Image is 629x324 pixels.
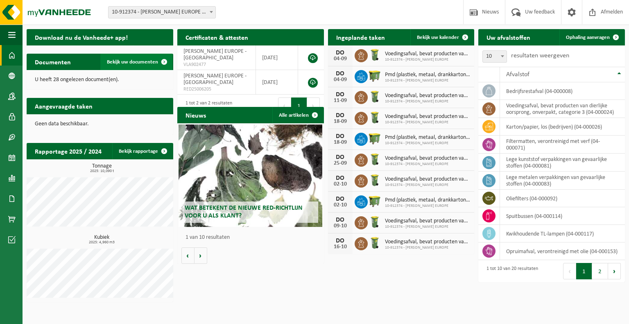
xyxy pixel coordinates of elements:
button: 1 [291,97,307,114]
div: DO [332,154,348,161]
a: Bekijk uw documenten [100,54,172,70]
button: Previous [278,97,291,114]
button: Vorige [181,247,195,264]
span: 10-912374 - [PERSON_NAME] EUROPE [385,141,471,146]
div: 1 tot 2 van 2 resultaten [181,97,232,115]
td: oliefilters (04-000092) [500,190,625,207]
h2: Nieuws [177,107,214,123]
img: WB-1100-HPE-GN-50 [368,69,382,83]
span: 10 [483,51,507,62]
span: Pmd (plastiek, metaal, drankkartons) (bedrijven) [385,197,471,204]
div: DO [332,50,348,56]
span: Voedingsafval, bevat producten van dierlijke oorsprong, onverpakt, categorie 3 [385,93,471,99]
span: Voedingsafval, bevat producten van dierlijke oorsprong, onverpakt, categorie 3 [385,155,471,162]
a: Bekijk uw kalender [410,29,473,45]
td: karton/papier, los (bedrijven) (04-000026) [500,118,625,136]
span: Pmd (plastiek, metaal, drankkartons) (bedrijven) [385,72,471,78]
div: DO [332,175,348,181]
td: kwikhoudende TL-lampen (04-000117) [500,225,625,242]
div: DO [332,112,348,119]
span: Ophaling aanvragen [566,35,610,40]
button: 1 [576,263,592,279]
span: 10-912374 - [PERSON_NAME] EUROPE [385,99,471,104]
td: opruimafval, verontreinigd met olie (04-000153) [500,242,625,260]
h2: Certificaten & attesten [177,29,256,45]
h2: Download nu de Vanheede+ app! [27,29,136,45]
button: Volgende [195,247,207,264]
td: [DATE] [256,45,298,70]
span: Voedingsafval, bevat producten van dierlijke oorsprong, onverpakt, categorie 3 [385,113,471,120]
div: 09-10 [332,223,348,229]
img: WB-0140-HPE-GN-50 [368,111,382,125]
span: Voedingsafval, bevat producten van dierlijke oorsprong, onverpakt, categorie 3 [385,218,471,224]
h2: Ingeplande taken [328,29,393,45]
img: WB-0140-HPE-GN-50 [368,236,382,250]
span: RED25006205 [183,86,249,93]
a: Wat betekent de nieuwe RED-richtlijn voor u als klant? [179,125,322,227]
img: WB-1100-HPE-GN-50 [368,131,382,145]
td: lege kunststof verpakkingen van gevaarlijke stoffen (04-000081) [500,154,625,172]
div: 02-10 [332,181,348,187]
span: 10-912374 - [PERSON_NAME] EUROPE [385,183,471,188]
span: 10-912374 - [PERSON_NAME] EUROPE [385,245,471,250]
span: Voedingsafval, bevat producten van dierlijke oorsprong, onverpakt, categorie 3 [385,51,471,57]
div: DO [332,217,348,223]
td: filtermatten, verontreinigd met verf (04-000071) [500,136,625,154]
div: 18-09 [332,119,348,125]
h2: Uw afvalstoffen [478,29,538,45]
span: 10-912374 - [PERSON_NAME] EUROPE [385,78,471,83]
span: Pmd (plastiek, metaal, drankkartons) (bedrijven) [385,134,471,141]
td: lege metalen verpakkingen van gevaarlijke stoffen (04-000083) [500,172,625,190]
button: 2 [592,263,608,279]
button: Next [307,97,320,114]
div: 16-10 [332,244,348,250]
img: WB-0140-HPE-GN-50 [368,48,382,62]
div: 25-09 [332,161,348,166]
td: bedrijfsrestafval (04-000008) [500,82,625,100]
a: Bekijk rapportage [112,143,172,159]
span: Afvalstof [506,71,529,78]
span: 10 [482,50,507,63]
button: Next [608,263,621,279]
img: WB-0140-HPE-GN-50 [368,152,382,166]
div: 02-10 [332,202,348,208]
a: Alle artikelen [272,107,323,123]
td: voedingsafval, bevat producten van dierlijke oorsprong, onverpakt, categorie 3 (04-000024) [500,100,625,118]
label: resultaten weergeven [511,52,569,59]
div: DO [332,196,348,202]
div: DO [332,133,348,140]
div: 1 tot 10 van 20 resultaten [482,262,538,280]
span: Voedingsafval, bevat producten van dierlijke oorsprong, onverpakt, categorie 3 [385,176,471,183]
img: WB-0140-HPE-GN-50 [368,90,382,104]
div: 04-09 [332,56,348,62]
span: 2025: 4,960 m3 [31,240,173,245]
span: 10-912374 - FIKE EUROPE - HERENTALS [108,6,216,18]
div: 18-09 [332,140,348,145]
div: 04-09 [332,77,348,83]
div: 11-09 [332,98,348,104]
span: Bekijk uw documenten [107,59,158,65]
h2: Aangevraagde taken [27,98,101,114]
span: Wat betekent de nieuwe RED-richtlijn voor u als klant? [185,205,303,219]
span: [PERSON_NAME] EUROPE - [GEOGRAPHIC_DATA] [183,73,247,86]
span: Bekijk uw kalender [417,35,459,40]
h3: Tonnage [31,163,173,173]
td: [DATE] [256,70,298,95]
span: 10-912374 - [PERSON_NAME] EUROPE [385,224,471,229]
span: 10-912374 - FIKE EUROPE - HERENTALS [109,7,215,18]
p: Geen data beschikbaar. [35,121,165,127]
span: 10-912374 - [PERSON_NAME] EUROPE [385,162,471,167]
span: Voedingsafval, bevat producten van dierlijke oorsprong, onverpakt, categorie 3 [385,239,471,245]
button: Previous [563,263,576,279]
span: [PERSON_NAME] EUROPE - [GEOGRAPHIC_DATA] [183,48,247,61]
h2: Documenten [27,54,79,70]
img: WB-0140-HPE-GN-50 [368,173,382,187]
img: WB-1100-HPE-GN-50 [368,194,382,208]
div: DO [332,70,348,77]
span: 10-912374 - [PERSON_NAME] EUROPE [385,204,471,208]
a: Ophaling aanvragen [559,29,624,45]
div: DO [332,91,348,98]
span: 10-912374 - [PERSON_NAME] EUROPE [385,120,471,125]
img: WB-0140-HPE-GN-50 [368,215,382,229]
h3: Kubiek [31,235,173,245]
